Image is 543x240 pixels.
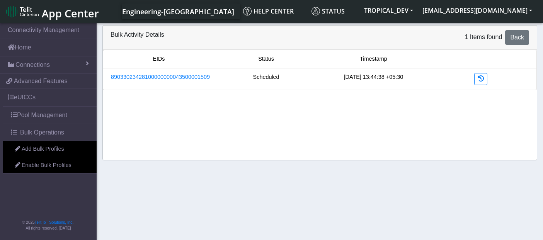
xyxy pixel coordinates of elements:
[213,73,320,85] div: Scheduled
[465,34,502,40] span: 1 Items found
[6,5,39,18] img: logo-telit-cinterion-gw-new.png
[111,73,210,82] a: 89033023428100000000043500001509
[505,30,529,45] a: Back
[122,3,234,19] a: Your current platform instance
[3,124,97,141] a: Bulk Operations
[105,30,427,45] div: Bulk Activity Details
[213,55,320,63] div: Status
[3,141,97,157] a: Add Bulk Profiles
[308,3,359,19] a: Status
[510,34,524,41] span: Back
[105,55,213,63] div: EIDs
[15,60,50,70] span: Connections
[243,7,252,15] img: knowledge.svg
[240,3,308,19] a: Help center
[312,7,320,15] img: status.svg
[359,3,418,17] button: TROPICAL_DEV
[14,77,68,86] span: Advanced Features
[20,128,64,137] span: Bulk Operations
[122,7,234,16] span: Engineering-[GEOGRAPHIC_DATA]
[243,7,294,15] span: Help center
[418,3,537,17] button: [EMAIL_ADDRESS][DOMAIN_NAME]
[320,55,427,63] div: Timestamp
[6,3,98,20] a: App Center
[35,220,73,225] a: Telit IoT Solutions, Inc.
[320,73,427,85] div: [DATE] 13:44:38 +05:30
[42,6,99,20] span: App Center
[3,107,97,124] a: Pool Management
[3,157,97,174] a: Enable Bulk Profiles
[312,7,345,15] span: Status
